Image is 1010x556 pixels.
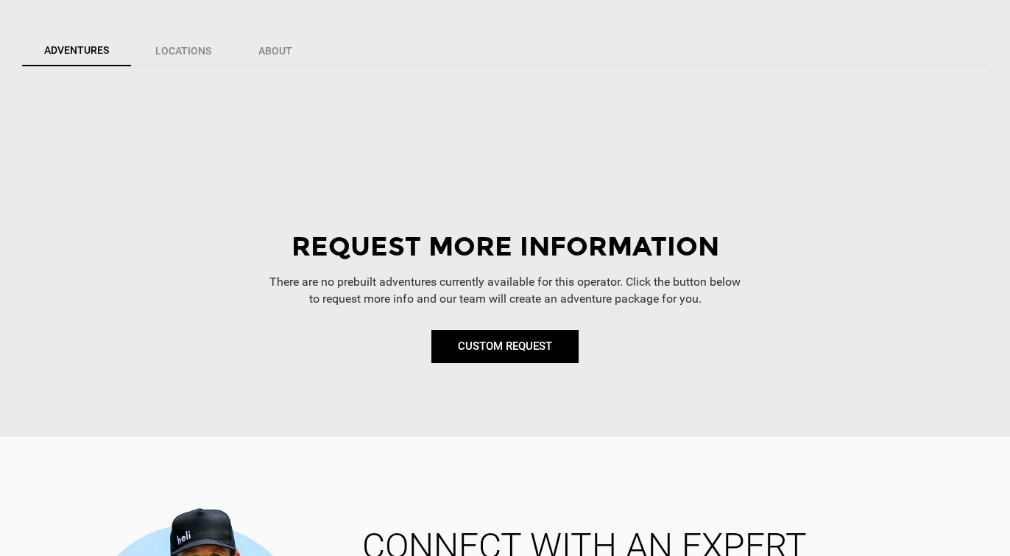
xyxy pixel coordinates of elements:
[18,274,992,308] p: There are no prebuilt adventures currently available for this operator. Click the button below to...
[22,35,131,66] a: Adventures
[18,228,992,266] div: Request More Information
[236,35,315,66] a: About
[133,35,234,66] a: Locations
[431,330,579,363] a: CUSTOM REQUEST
